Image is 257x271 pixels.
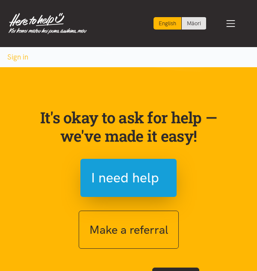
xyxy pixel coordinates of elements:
[91,167,159,189] span: I need help
[79,211,179,249] button: Make a referral
[9,13,87,34] img: Home
[182,17,206,30] a: Switch to Te Reo Māori
[154,17,182,30] div: Current language
[154,17,207,30] div: Language toggle
[213,9,249,39] button: Toggle navigation
[80,159,177,197] button: I need help
[22,108,236,145] p: It's okay to ask for help — we've made it easy!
